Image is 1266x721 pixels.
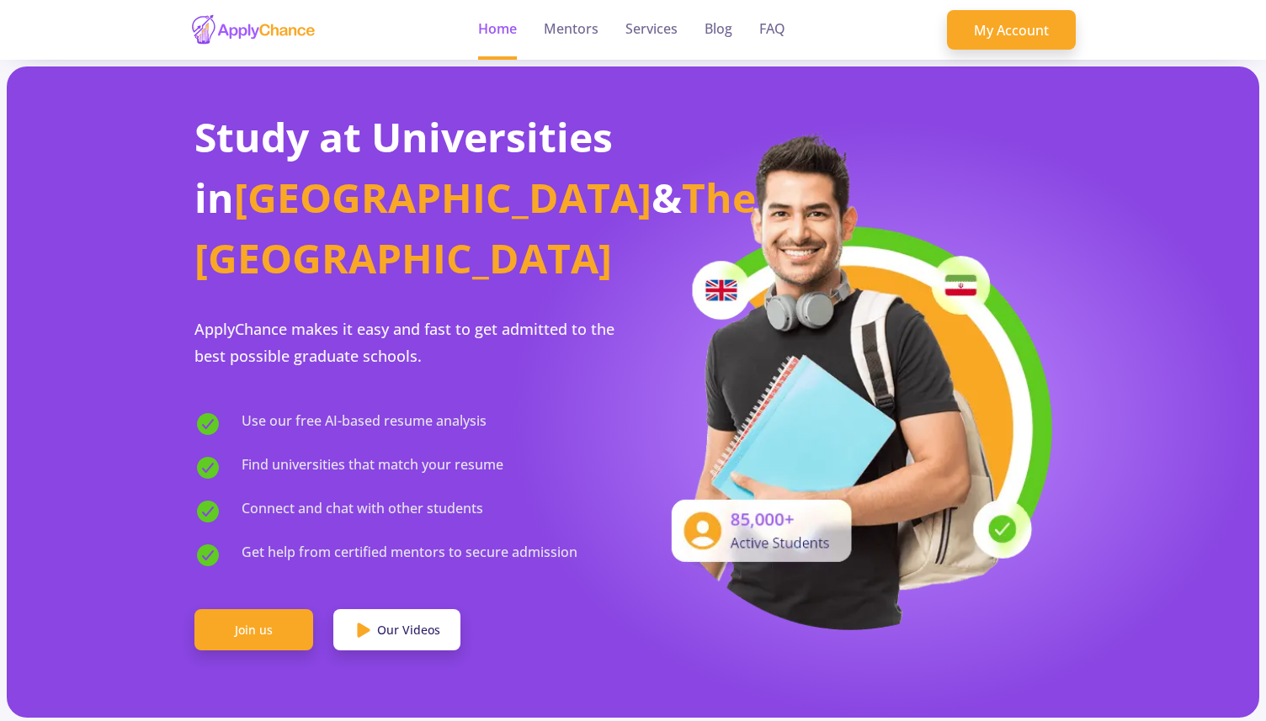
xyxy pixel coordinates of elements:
img: applicant [646,128,1058,630]
span: ApplyChance makes it easy and fast to get admitted to the best possible graduate schools. [194,319,614,366]
span: Find universities that match your resume [242,454,503,481]
span: [GEOGRAPHIC_DATA] [234,170,652,225]
a: My Account [947,10,1076,50]
span: Study at Universities in [194,109,613,225]
a: Our Videos [333,609,460,651]
span: Get help from certified mentors to secure admission [242,542,577,569]
span: Our Videos [377,621,440,639]
span: Use our free AI-based resume analysis [242,411,487,437]
span: Connect and chat with other students [242,498,483,525]
a: Join us [194,609,313,651]
img: applychance logo [190,13,316,46]
span: & [652,170,682,225]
